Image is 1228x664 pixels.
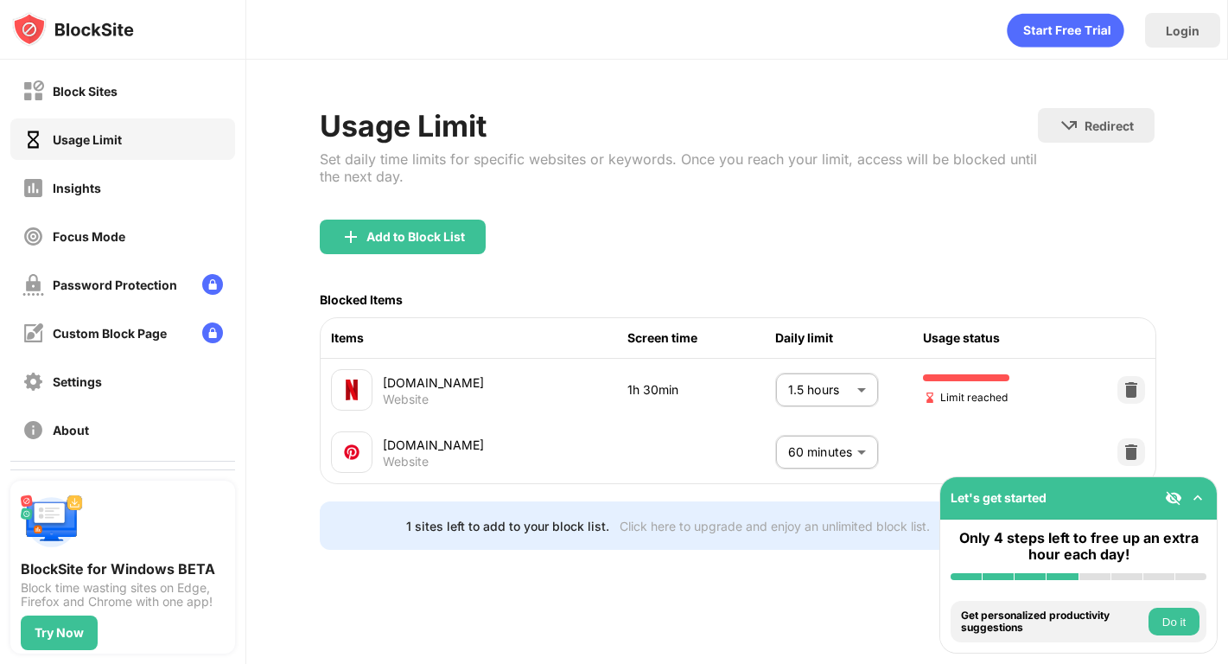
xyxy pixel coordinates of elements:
button: Do it [1148,608,1199,635]
div: Website [383,454,429,469]
div: Daily limit [775,329,923,348]
div: BlockSite for Windows BETA [21,560,225,578]
img: lock-menu.svg [202,322,223,343]
div: Try Now [35,626,84,640]
img: time-usage-on.svg [22,129,44,150]
div: Usage Limit [53,132,122,147]
div: 1h 30min [627,380,775,399]
div: Focus Mode [53,229,125,244]
div: Click here to upgrade and enjoy an unlimited block list. [620,519,930,533]
div: 1 sites left to add to your block list. [406,519,609,533]
img: insights-off.svg [22,177,44,199]
div: About [53,423,89,437]
div: Get personalized productivity suggestions [961,610,1144,635]
div: Usage Limit [320,108,1038,144]
div: Only 4 steps left to free up an extra hour each day! [951,530,1206,563]
div: Redirect [1085,118,1134,133]
div: Set daily time limits for specific websites or keywords. Once you reach your limit, access will b... [320,150,1038,185]
div: Block time wasting sites on Edge, Firefox and Chrome with one app! [21,581,225,609]
img: favicons [341,380,362,400]
div: Block Sites [53,84,118,99]
img: favicons [341,442,362,463]
img: push-desktop.svg [21,491,83,553]
img: eye-not-visible.svg [1165,489,1182,507]
img: hourglass-end.svg [923,391,937,405]
div: Custom Block Page [53,326,167,341]
div: animation [1007,13,1124,48]
img: logo-blocksite.svg [12,12,134,47]
img: block-off.svg [22,80,44,102]
div: Settings [53,374,102,389]
span: Limit reached [923,389,1008,405]
div: Add to Block List [366,230,465,244]
img: focus-off.svg [22,226,44,247]
img: customize-block-page-off.svg [22,322,44,344]
div: Blocked Items [320,292,403,307]
div: Let's get started [951,490,1047,505]
div: Password Protection [53,278,177,292]
div: Usage status [923,329,1071,348]
img: settings-off.svg [22,371,44,393]
div: Insights [53,181,101,195]
div: Website [383,392,429,407]
img: about-off.svg [22,419,44,441]
p: 60 minutes [788,443,850,462]
img: password-protection-off.svg [22,274,44,296]
div: Login [1166,23,1199,38]
img: omni-setup-toggle.svg [1189,489,1206,507]
div: Screen time [627,329,775,348]
div: [DOMAIN_NAME] [383,436,627,454]
div: [DOMAIN_NAME] [383,373,627,392]
div: Items [331,329,627,348]
img: lock-menu.svg [202,274,223,295]
p: 1.5 hours [788,380,850,399]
